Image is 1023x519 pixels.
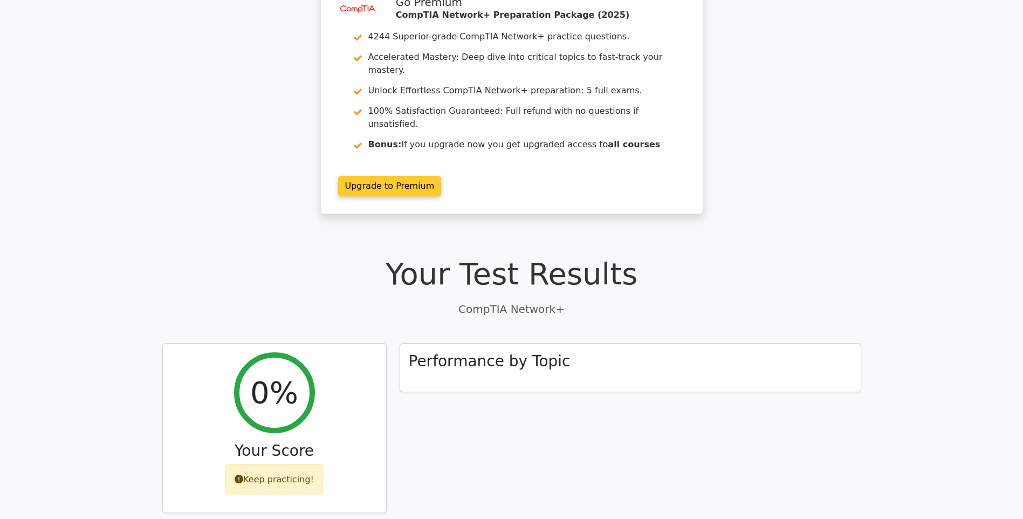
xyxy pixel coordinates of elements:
[162,301,861,317] p: CompTIA Network+
[338,176,442,196] a: Upgrade to Premium
[225,464,323,495] div: Keep practicing!
[162,256,861,292] h1: Your Test Results
[250,374,298,411] h2: 0%
[171,442,377,460] h3: Your Score
[409,352,571,371] h3: Performance by Topic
